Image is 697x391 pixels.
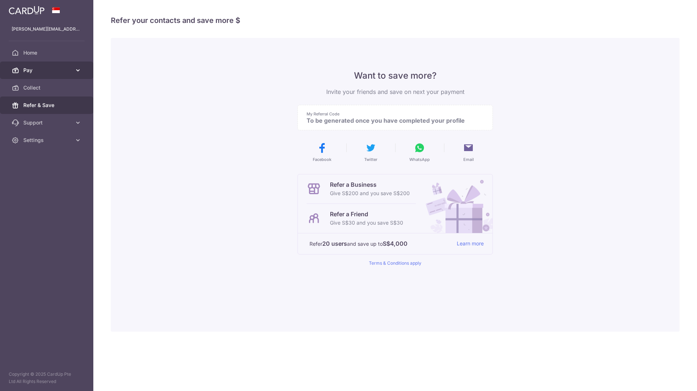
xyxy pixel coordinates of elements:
[23,137,71,144] span: Settings
[398,142,441,162] button: WhatsApp
[23,67,71,74] span: Pay
[369,260,421,266] a: Terms & Conditions apply
[463,157,474,162] span: Email
[322,239,347,248] strong: 20 users
[330,210,403,218] p: Refer a Friend
[309,239,451,248] p: Refer and save up to
[330,180,410,189] p: Refer a Business
[457,239,484,248] a: Learn more
[23,84,71,91] span: Collect
[307,117,478,124] p: To be generated once you have completed your profile
[297,87,493,96] p: Invite your friends and save on next your payment
[419,174,492,233] img: Refer
[300,142,343,162] button: Facebook
[330,189,410,198] p: Give S$200 and you save S$200
[447,142,490,162] button: Email
[409,157,430,162] span: WhatsApp
[9,6,44,15] img: CardUp
[23,119,71,126] span: Support
[349,142,392,162] button: Twitter
[364,157,377,162] span: Twitter
[383,239,408,248] strong: S$4,000
[23,49,71,56] span: Home
[23,102,71,109] span: Refer & Save
[330,218,403,227] p: Give S$30 and you save S$30
[297,70,493,82] p: Want to save more?
[313,157,331,162] span: Facebook
[111,15,680,26] h4: Refer your contacts and save more $
[12,25,82,33] p: [PERSON_NAME][EMAIL_ADDRESS][DOMAIN_NAME]
[307,111,478,117] p: My Referral Code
